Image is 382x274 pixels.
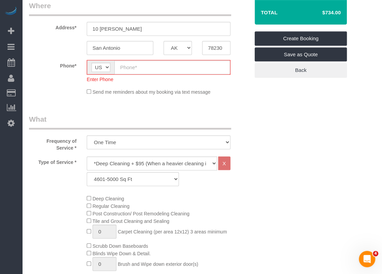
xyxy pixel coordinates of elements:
[4,7,18,16] img: Automaid Logo
[93,251,151,256] span: Blinds Wipe Down & Detail.
[255,31,347,46] a: Create Booking
[373,251,378,256] span: 4
[24,156,82,166] label: Type of Service *
[118,261,198,267] span: Brush and Wipe down exterior door(s)
[93,203,129,209] span: Regular Cleaning
[261,10,278,15] strong: Total
[302,10,341,16] h4: $734.00
[359,251,375,267] iframe: Intercom live chat
[93,196,124,201] span: Deep Cleaning
[24,60,82,69] label: Phone*
[24,135,82,151] label: Frequency of Service *
[93,218,169,224] span: Tile and Grout Cleaning and Sealing
[255,63,347,77] a: Back
[24,22,82,31] label: Address*
[202,41,230,55] input: Zip Code*
[93,89,211,95] span: Send me reminders about my booking via text message
[29,114,231,130] legend: What
[87,41,153,55] input: City*
[118,229,227,234] span: Carpet Cleaning (per area 12x12) 3 areas minimum
[93,211,189,216] span: Post Construction/ Post Remodeling Cleaning
[255,47,347,62] a: Save as Quote
[87,75,230,83] div: Enter Phone
[29,1,231,16] legend: Where
[93,243,148,249] span: Scrubb Down Baseboards
[114,60,230,74] input: Phone*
